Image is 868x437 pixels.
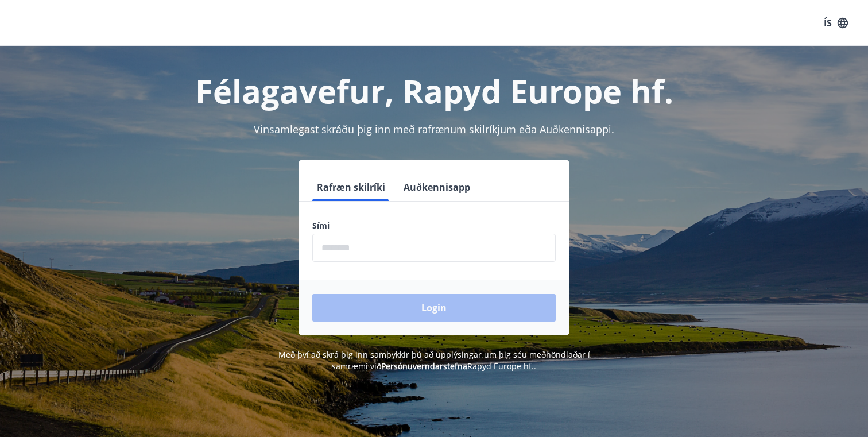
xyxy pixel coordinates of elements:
[254,122,614,136] span: Vinsamlegast skráðu þig inn með rafrænum skilríkjum eða Auðkennisappi.
[381,361,467,372] a: Persónuverndarstefna
[817,13,854,33] button: ÍS
[312,220,556,231] label: Sími
[34,69,834,113] h1: Félagavefur, Rapyd Europe hf.
[399,173,475,201] button: Auðkennisapp
[312,173,390,201] button: Rafræn skilríki
[278,349,590,372] span: Með því að skrá þig inn samþykkir þú að upplýsingar um þig séu meðhöndlaðar í samræmi við Rapyd E...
